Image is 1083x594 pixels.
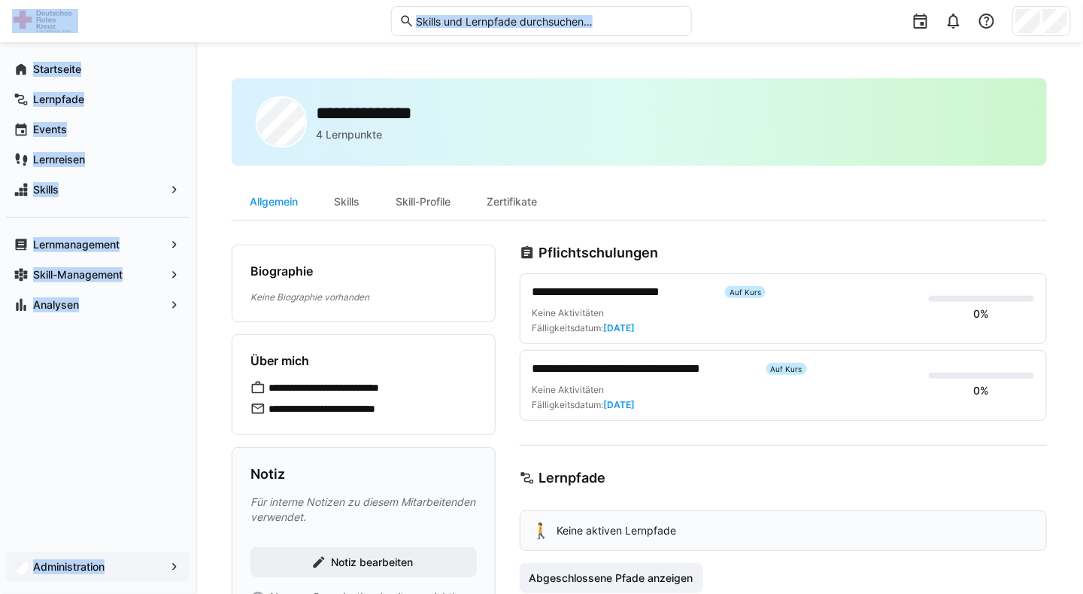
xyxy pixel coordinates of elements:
h4: Über mich [250,353,309,368]
div: Fälligkeitsdatum: [532,399,636,411]
p: Keine aktiven Lernpfade [557,523,677,538]
button: Notiz bearbeiten [250,547,477,577]
div: Auf Kurs [725,286,766,298]
p: Für interne Notizen zu diesem Mitarbeitenden verwendet. [250,495,477,525]
div: 0% [974,383,990,398]
div: 🚶 [532,523,551,538]
div: Zertifikate [469,184,555,220]
p: 4 Lernpunkte [316,127,382,142]
div: Allgemein [232,184,316,220]
h3: Lernpfade [539,470,606,486]
div: 0% [974,306,990,321]
span: Keine Aktivitäten [532,307,605,318]
h4: Biographie [250,263,313,279]
div: Fälligkeitsdatum: [532,322,636,334]
button: Abgeschlossene Pfade anzeigen [520,563,703,593]
div: Skill-Profile [378,184,469,220]
span: Keine Aktivitäten [532,384,605,395]
span: [DATE] [604,322,636,334]
div: Auf Kurs [766,363,807,375]
span: Notiz bearbeiten [329,555,415,570]
span: [DATE] [604,399,636,410]
h3: Pflichtschulungen [539,245,659,261]
span: Abgeschlossene Pfade anzeigen [527,571,696,586]
h3: Notiz [250,466,285,483]
p: Keine Biographie vorhanden [250,291,477,303]
div: Skills [316,184,378,220]
input: Skills und Lernpfade durchsuchen… [414,14,684,28]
